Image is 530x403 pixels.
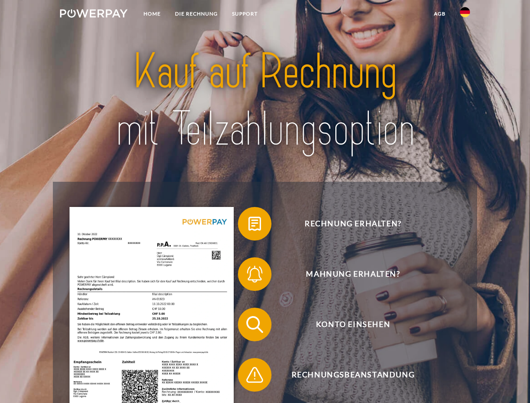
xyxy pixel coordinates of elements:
a: agb [427,6,453,21]
button: Rechnung erhalten? [238,207,456,241]
span: Rechnung erhalten? [250,207,456,241]
span: Konto einsehen [250,308,456,341]
span: Rechnungsbeanstandung [250,358,456,392]
a: DIE RECHNUNG [168,6,225,21]
button: Rechnungsbeanstandung [238,358,456,392]
img: logo-powerpay-white.svg [60,9,128,18]
a: Home [136,6,168,21]
img: de [460,7,470,17]
button: Mahnung erhalten? [238,257,456,291]
img: qb_bell.svg [244,264,265,285]
span: Mahnung erhalten? [250,257,456,291]
img: qb_warning.svg [244,364,265,385]
button: Konto einsehen [238,308,456,341]
img: qb_bill.svg [244,213,265,234]
img: title-powerpay_de.svg [80,40,450,161]
a: SUPPORT [225,6,265,21]
iframe: Button to launch messaging window [496,369,523,396]
img: qb_search.svg [244,314,265,335]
